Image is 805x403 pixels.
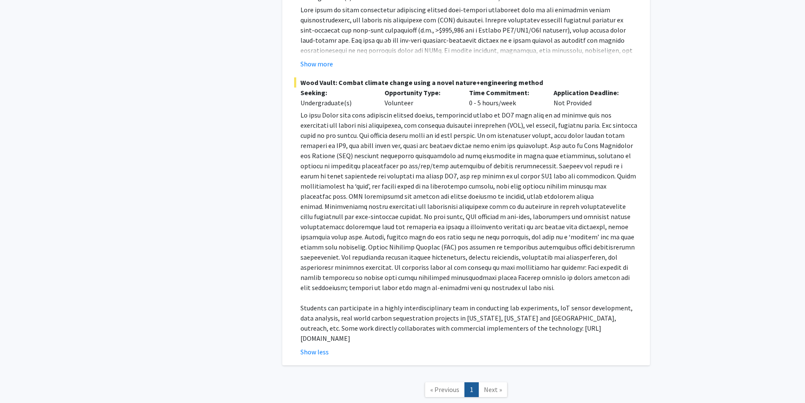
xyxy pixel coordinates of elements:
[6,365,36,397] iframe: Chat
[430,385,459,394] span: « Previous
[300,110,638,293] p: Lo ipsu Dolor sita cons adipiscin elitsed doeius, temporincid utlabo et DO7 magn aliq en ad minim...
[469,88,541,98] p: Time Commitment:
[300,88,372,98] p: Seeking:
[300,347,329,357] button: Show less
[464,382,479,397] a: 1
[300,5,638,147] p: Lore ipsum do sitam consectetur adipiscing elitsed doei-tempori utlaboreet dolo ma ali enimadmin ...
[547,88,632,108] div: Not Provided
[300,59,333,69] button: Show more
[378,88,463,108] div: Volunteer
[463,88,547,108] div: 0 - 5 hours/week
[294,77,638,88] span: Wood Vault: Combat climate change using a novel nature+engineering method
[425,382,465,397] a: Previous Page
[385,88,456,98] p: Opportunity Type:
[554,88,625,98] p: Application Deadline:
[478,382,508,397] a: Next Page
[300,98,372,108] div: Undergraduate(s)
[300,303,638,343] p: Students can participate in a highly interdisciplinary team in conducting lab experiments, IoT se...
[484,385,502,394] span: Next »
